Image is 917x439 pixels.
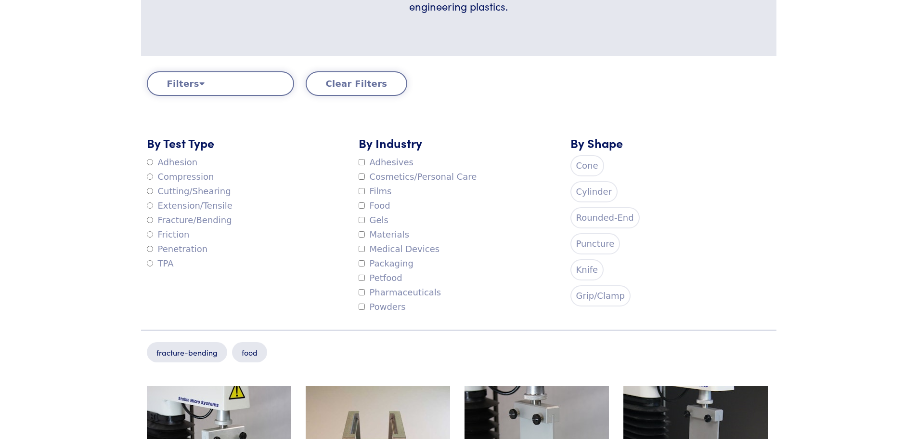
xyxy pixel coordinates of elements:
input: Medical Devices [359,246,365,252]
input: Powders [359,304,365,310]
label: Compression [147,170,214,184]
label: Cylinder [570,181,618,202]
button: Clear Filters [306,71,408,96]
label: Extension/Tensile [147,199,232,213]
button: Filters [147,71,294,96]
label: Cone [570,155,604,176]
label: Packaging [359,256,413,271]
p: food [232,342,267,362]
label: Medical Devices [359,242,440,256]
label: Puncture [570,233,620,254]
label: Rounded-End [570,207,640,228]
input: Adhesives [359,159,365,165]
input: Friction [147,231,153,238]
input: TPA [147,260,153,266]
label: Penetration [147,242,208,256]
label: Adhesives [359,155,413,170]
input: Cosmetics/Personal Care [359,173,365,180]
label: Cutting/Shearing [147,184,231,199]
label: Fracture/Bending [147,213,232,227]
input: Films [359,188,365,194]
input: Petfood [359,275,365,281]
label: TPA [147,256,174,271]
input: Pharmaceuticals [359,289,365,295]
h5: By Industry [359,134,559,151]
input: Food [359,202,365,209]
label: Knife [570,259,604,280]
input: Penetration [147,246,153,252]
label: Food [359,199,390,213]
input: Materials [359,231,365,238]
input: Packaging [359,260,365,266]
h5: By Test Type [147,134,347,151]
input: Compression [147,173,153,180]
p: fracture-bending [147,342,227,362]
input: Extension/Tensile [147,202,153,209]
label: Pharmaceuticals [359,285,441,300]
label: Gels [359,213,388,227]
input: Adhesion [147,159,153,165]
label: Films [359,184,392,199]
label: Friction [147,227,190,242]
input: Gels [359,217,365,223]
label: Adhesion [147,155,198,170]
h5: By Shape [570,134,771,151]
label: Powders [359,300,406,314]
label: Grip/Clamp [570,285,631,306]
input: Cutting/Shearing [147,188,153,194]
label: Materials [359,227,410,242]
label: Cosmetics/Personal Care [359,170,477,184]
input: Fracture/Bending [147,217,153,223]
label: Petfood [359,271,402,285]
